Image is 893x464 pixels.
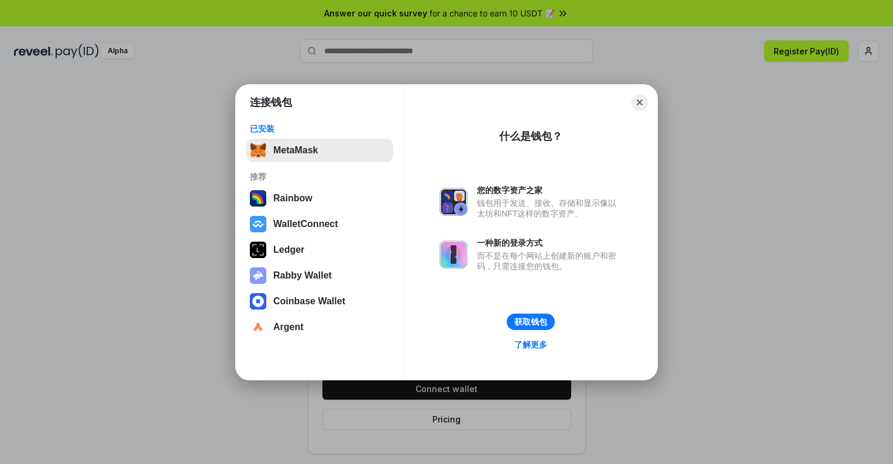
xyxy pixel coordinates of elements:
button: Rabby Wallet [246,264,393,287]
div: 获取钱包 [514,317,547,327]
div: 一种新的登录方式 [477,238,622,248]
div: 了解更多 [514,339,547,350]
div: 推荐 [250,171,390,182]
button: Ledger [246,238,393,262]
img: svg+xml,%3Csvg%20fill%3D%22none%22%20height%3D%2233%22%20viewBox%3D%220%200%2035%2033%22%20width%... [250,142,266,159]
img: svg+xml,%3Csvg%20xmlns%3D%22http%3A%2F%2Fwww.w3.org%2F2000%2Fsvg%22%20fill%3D%22none%22%20viewBox... [439,240,468,269]
div: Rabby Wallet [273,270,332,281]
img: svg+xml,%3Csvg%20width%3D%2228%22%20height%3D%2228%22%20viewBox%3D%220%200%2028%2028%22%20fill%3D... [250,293,266,310]
img: svg+xml,%3Csvg%20xmlns%3D%22http%3A%2F%2Fwww.w3.org%2F2000%2Fsvg%22%20width%3D%2228%22%20height%3... [250,242,266,258]
img: svg+xml,%3Csvg%20width%3D%2228%22%20height%3D%2228%22%20viewBox%3D%220%200%2028%2028%22%20fill%3D... [250,319,266,335]
div: MetaMask [273,145,318,156]
img: svg+xml,%3Csvg%20width%3D%22120%22%20height%3D%22120%22%20viewBox%3D%220%200%20120%20120%22%20fil... [250,190,266,207]
div: Ledger [273,245,304,255]
div: 钱包用于发送、接收、存储和显示像以太坊和NFT这样的数字资产。 [477,198,622,219]
h1: 连接钱包 [250,95,292,109]
button: Close [631,94,648,111]
div: Rainbow [273,193,312,204]
div: 而不是在每个网站上创建新的账户和密码，只需连接您的钱包。 [477,250,622,271]
button: Coinbase Wallet [246,290,393,313]
img: svg+xml,%3Csvg%20width%3D%2228%22%20height%3D%2228%22%20viewBox%3D%220%200%2028%2028%22%20fill%3D... [250,216,266,232]
button: WalletConnect [246,212,393,236]
div: WalletConnect [273,219,338,229]
button: MetaMask [246,139,393,162]
div: Argent [273,322,304,332]
div: 什么是钱包？ [499,129,562,143]
button: Argent [246,315,393,339]
div: Coinbase Wallet [273,296,345,307]
div: 已安装 [250,123,390,134]
button: Rainbow [246,187,393,210]
a: 了解更多 [507,337,554,352]
div: 您的数字资产之家 [477,185,622,195]
img: svg+xml,%3Csvg%20xmlns%3D%22http%3A%2F%2Fwww.w3.org%2F2000%2Fsvg%22%20fill%3D%22none%22%20viewBox... [250,267,266,284]
img: svg+xml,%3Csvg%20xmlns%3D%22http%3A%2F%2Fwww.w3.org%2F2000%2Fsvg%22%20fill%3D%22none%22%20viewBox... [439,188,468,216]
button: 获取钱包 [507,314,555,330]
